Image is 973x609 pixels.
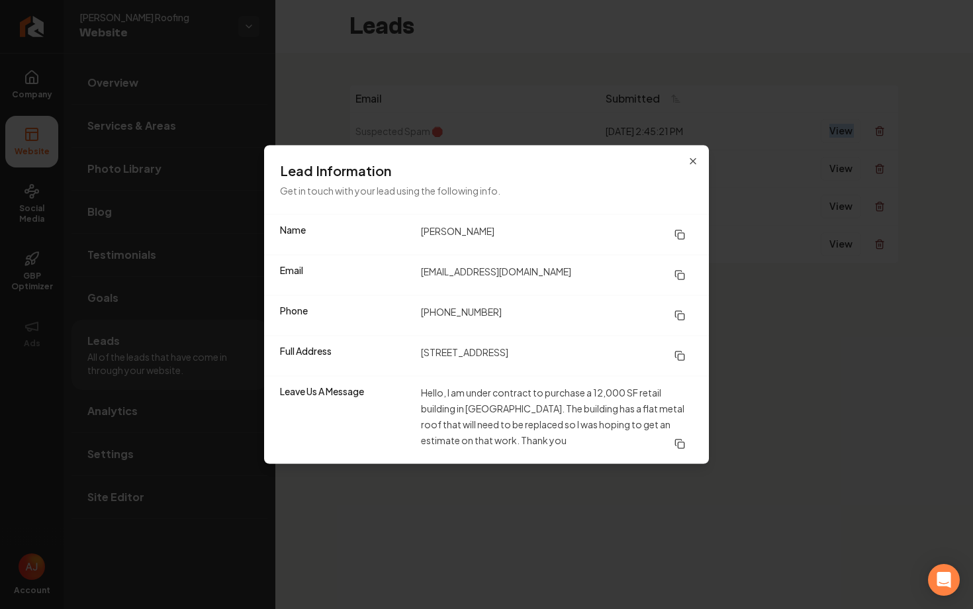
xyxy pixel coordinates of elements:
[421,385,693,456] dd: Hello, I am under contract to purchase a 12,000 SF retail building in [GEOGRAPHIC_DATA]. The buil...
[280,183,693,199] p: Get in touch with your lead using the following info.
[280,385,410,456] dt: Leave Us A Message
[421,263,693,287] dd: [EMAIL_ADDRESS][DOMAIN_NAME]
[280,304,410,328] dt: Phone
[280,223,410,247] dt: Name
[421,223,693,247] dd: [PERSON_NAME]
[421,344,693,368] dd: [STREET_ADDRESS]
[421,304,693,328] dd: [PHONE_NUMBER]
[280,344,410,368] dt: Full Address
[280,162,693,180] h3: Lead Information
[280,263,410,287] dt: Email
